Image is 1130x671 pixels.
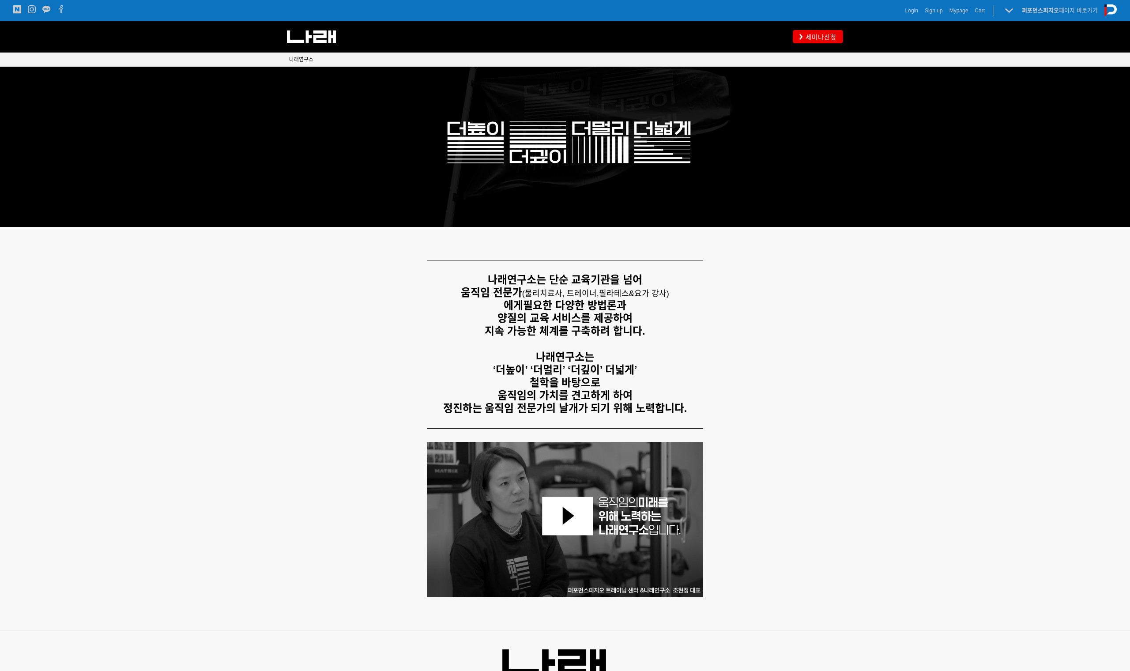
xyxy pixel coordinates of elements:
a: Login [905,6,918,15]
strong: 나래연구소는 [536,351,594,363]
strong: 에게 [504,299,523,311]
strong: 나래연구소는 단순 교육기관을 넘어 [488,274,642,286]
a: Cart [975,6,985,15]
strong: 양질의 교육 서비스를 제공하여 [497,312,633,324]
a: Sign up [925,6,943,15]
strong: 정진하는 움직임 전문가의 날개가 되기 위해 노력합니다. [443,402,687,414]
strong: 필요한 다양한 방법론과 [523,299,626,311]
strong: 움직임의 가치를 견고하게 하여 [497,389,633,401]
span: 나래연구소 [289,57,313,63]
a: 퍼포먼스피지오페이지 바로가기 [1022,7,1098,14]
strong: 철학을 바탕으로 [530,377,601,388]
span: ( [522,289,599,298]
span: 필라테스&요가 강사) [599,289,669,298]
span: 세미나신청 [803,33,836,41]
a: 나래연구소 [289,55,313,64]
strong: 지속 가능한 체계를 구축하려 합니다. [485,325,645,337]
a: Mypage [949,6,968,15]
a: 세미나신청 [793,30,843,43]
span: 물리치료사, 트레이너, [525,289,599,298]
strong: ‘더높이’ ‘더멀리’ ‘더깊이’ 더넓게’ [493,364,637,376]
strong: 움직임 전문가 [461,286,522,298]
strong: 퍼포먼스피지오 [1022,7,1059,14]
